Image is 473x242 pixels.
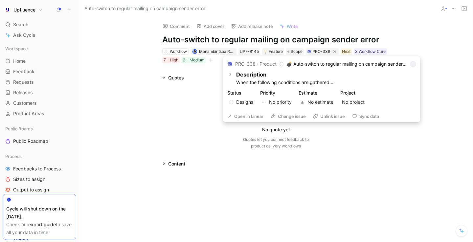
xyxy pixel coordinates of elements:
div: Search [3,20,76,30]
span: Public Boards [5,125,33,132]
div: Quotes [168,74,184,82]
span: Sizes to assign [13,176,45,183]
div: UPF-8145 [240,48,259,55]
div: Check our to save all your data in time. [6,221,73,236]
span: Scope [291,48,303,55]
span: Output to assign [13,187,49,193]
div: Status [227,89,255,97]
div: Quotes [160,74,187,82]
a: export guide [28,222,56,227]
svg: Backlog [279,62,284,66]
span: Write [287,23,298,29]
svg: Backlog [229,100,234,104]
h1: Auto-switch to regular mailing on campaign sender error [162,34,390,45]
div: 💡Feature [262,48,284,55]
div: Workspace [3,44,76,54]
span: No estimate [300,98,333,106]
button: Unlink issue [310,112,348,121]
a: Feedback [3,67,76,77]
button: Add release note [228,22,276,31]
span: Designs [229,98,253,106]
button: No estimate [299,98,335,106]
div: PRO-338 · Product [235,60,277,68]
p: 💣 Auto-switch to regular mailing on campaign sender error [286,60,407,68]
div: PRO-338 [312,48,330,55]
span: Auto-switch to regular mailing on campaign sender error [84,5,205,12]
button: No project [340,98,366,106]
div: Priority [260,89,293,97]
button: Open in Linear [225,112,266,121]
div: Public BoardsPublic Roadmap [3,124,76,146]
a: Feedbacks to Process [3,164,76,174]
div: Content [168,160,185,168]
span: Manambintsoa RABETRANO [199,49,251,54]
div: Quotes let you connect feedback to product delivery workflows [243,136,309,149]
div: Public Boards [3,124,76,134]
span: Search [13,21,28,29]
h1: Upfluence [13,7,35,13]
span: Workspace [5,45,28,52]
a: Product Areas [3,109,76,119]
p: When the following conditions are gathered: [236,78,417,86]
div: Estimate [299,89,335,97]
div: 3 Workflow Core [355,48,386,55]
button: UpfluenceUpfluence [3,5,44,14]
button: No priority [260,98,293,106]
div: Next [342,48,350,55]
button: Sync data [349,112,382,121]
span: Home [13,58,26,64]
a: Output to assign [3,185,76,195]
a: Customers [3,98,76,108]
a: Requests [3,77,76,87]
div: Workflow [170,48,187,55]
a: Public Roadmap [3,136,76,146]
div: Scope [286,48,304,55]
img: avatar [193,50,196,53]
span: Releases [13,89,33,96]
div: ProcessFeedbacks to ProcessSizes to assignOutput to assignBusiness Focus to assign [3,151,76,205]
span: Ask Cycle [13,31,35,39]
div: 7 - High [164,57,178,63]
span: No priority [262,98,292,106]
a: Ask Cycle [3,30,76,40]
span: Customers [13,100,37,106]
div: 3 - Medium [183,57,204,63]
span: Public Roadmap [13,138,48,144]
button: Comment [160,22,193,31]
img: 💡 [263,50,267,54]
a: Sizes to assign [3,174,76,184]
span: Feedbacks to Process [13,165,61,172]
span: Process [5,153,22,160]
button: Add cover [193,22,227,31]
div: Feature [263,48,283,55]
div: Cycle will shut down on the [DATE]. [6,205,73,221]
span: Requests [13,79,34,85]
div: Content [160,160,188,168]
span: Product Areas [13,110,44,117]
a: Releases [3,88,76,98]
div: Process [3,151,76,161]
span: Feedback [13,68,34,75]
img: Upfluence [4,7,11,13]
div: Project [340,89,366,97]
a: Home [3,56,76,66]
span: No project [342,98,365,106]
div: No quote yet [262,126,290,134]
button: Designs [227,98,255,106]
button: Write [277,22,301,31]
strong: Description [236,71,266,78]
button: Change issue [268,112,309,121]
